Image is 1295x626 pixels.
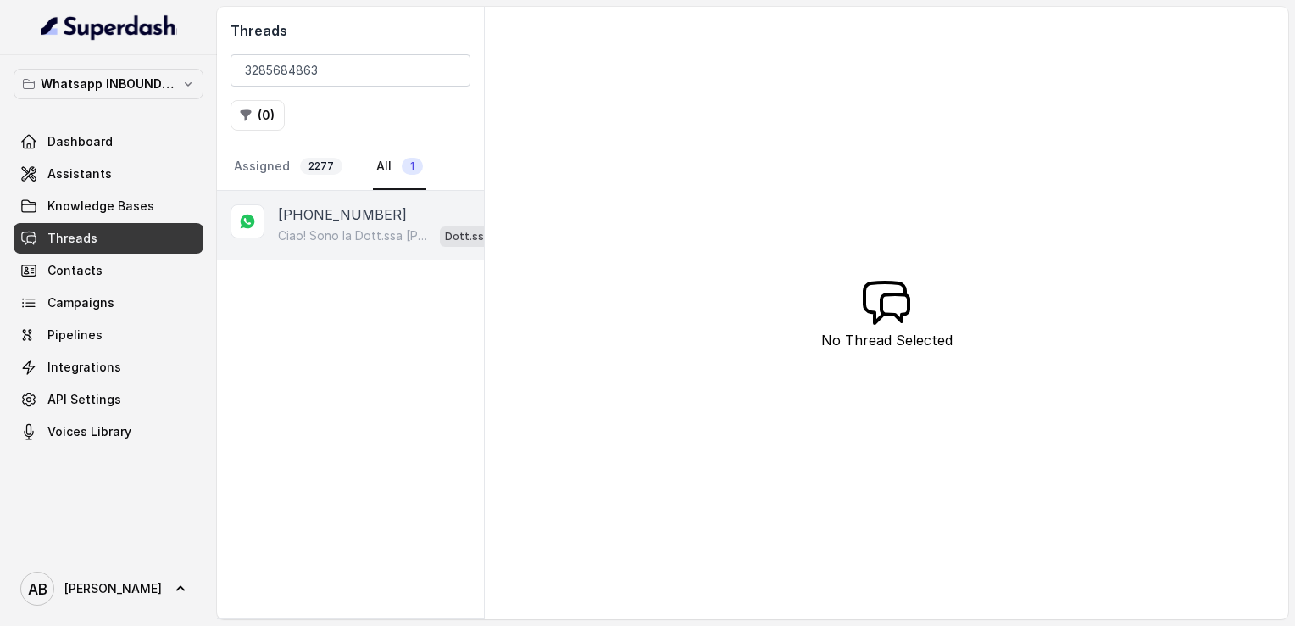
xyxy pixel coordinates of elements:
[47,262,103,279] span: Contacts
[14,191,203,221] a: Knowledge Bases
[14,320,203,350] a: Pipelines
[278,227,433,244] p: Ciao! Sono la Dott.ssa [PERSON_NAME] del Metodo F.E.S.P.A., piacere di conoscerti! Certo, ti spie...
[14,384,203,415] a: API Settings
[47,327,103,344] span: Pipelines
[14,288,203,318] a: Campaigns
[47,423,131,440] span: Voices Library
[231,54,470,87] input: Search by Call ID or Phone Number
[14,255,203,286] a: Contacts
[14,416,203,447] a: Voices Library
[402,158,423,175] span: 1
[47,165,112,182] span: Assistants
[445,228,513,245] p: Dott.ssa [PERSON_NAME] AI
[300,158,342,175] span: 2277
[231,100,285,131] button: (0)
[28,580,47,598] text: AB
[14,565,203,612] a: [PERSON_NAME]
[14,223,203,254] a: Threads
[231,144,470,190] nav: Tabs
[47,391,121,408] span: API Settings
[47,198,154,215] span: Knowledge Bases
[821,330,953,350] p: No Thread Selected
[47,294,114,311] span: Campaigns
[64,580,162,597] span: [PERSON_NAME]
[41,74,176,94] p: Whatsapp INBOUND Workspace
[14,126,203,157] a: Dashboard
[47,359,121,376] span: Integrations
[231,20,470,41] h2: Threads
[41,14,177,41] img: light.svg
[278,204,407,225] p: [PHONE_NUMBER]
[14,69,203,99] button: Whatsapp INBOUND Workspace
[47,230,97,247] span: Threads
[47,133,113,150] span: Dashboard
[14,352,203,383] a: Integrations
[373,144,426,190] a: All1
[14,159,203,189] a: Assistants
[231,144,346,190] a: Assigned2277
